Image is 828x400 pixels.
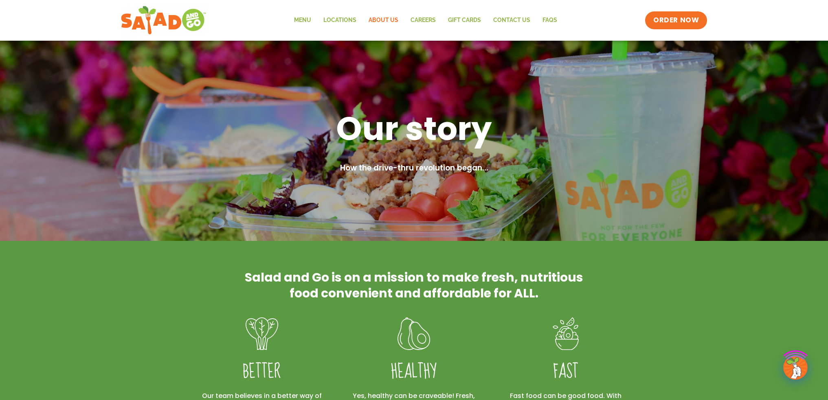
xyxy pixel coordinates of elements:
h4: Better [198,361,326,383]
nav: Menu [288,11,563,30]
a: GIFT CARDS [442,11,487,30]
a: Contact Us [487,11,536,30]
a: Locations [317,11,362,30]
a: Careers [404,11,442,30]
a: Menu [288,11,317,30]
h2: Salad and Go is on a mission to make fresh, nutritious food convenient and affordable for ALL. [243,269,585,301]
img: new-SAG-logo-768×292 [121,4,206,37]
h2: How the drive-thru revolution began... [202,162,626,174]
a: FAQs [536,11,563,30]
h4: Healthy [350,361,477,383]
h1: Our story [202,107,626,150]
a: About Us [362,11,404,30]
h4: FAST [502,361,629,383]
span: ORDER NOW [653,15,699,25]
a: ORDER NOW [645,11,707,29]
